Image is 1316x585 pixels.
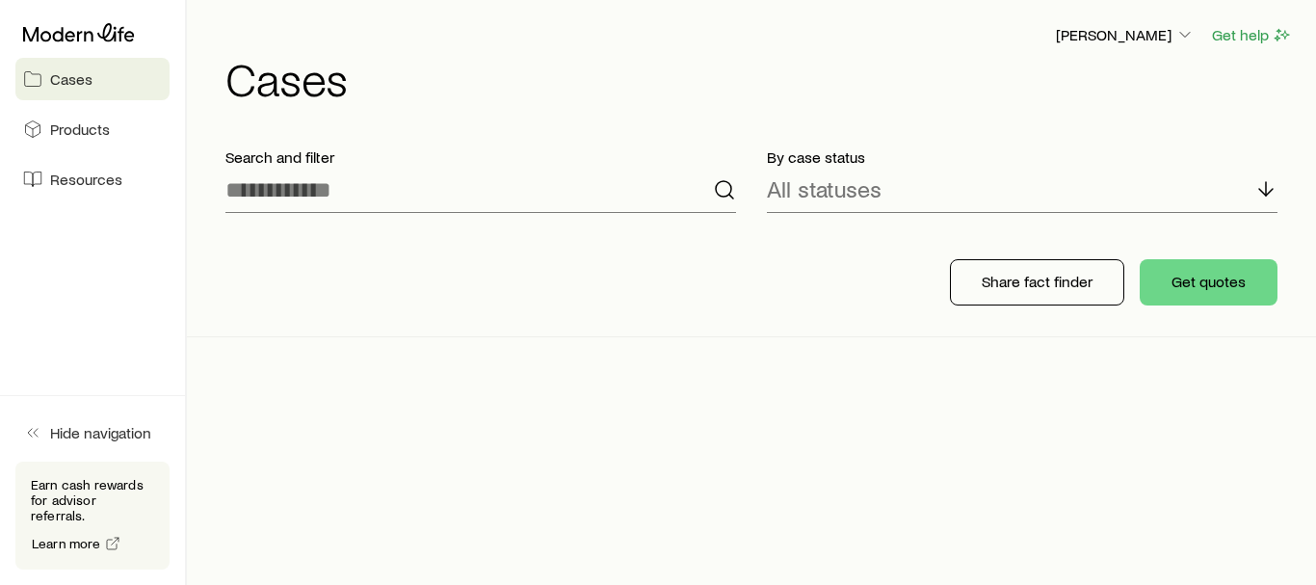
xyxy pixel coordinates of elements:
button: Hide navigation [15,412,170,454]
button: [PERSON_NAME] [1055,24,1196,47]
span: Cases [50,69,92,89]
p: Share fact finder [982,272,1092,291]
p: Search and filter [225,147,736,167]
button: Share fact finder [950,259,1124,306]
button: Get quotes [1140,259,1277,306]
a: Products [15,108,170,150]
p: All statuses [767,175,882,202]
span: Learn more [32,537,101,550]
button: Get help [1211,24,1293,46]
p: Earn cash rewards for advisor referrals. [31,477,154,523]
span: Resources [50,170,122,189]
h1: Cases [225,55,1293,101]
span: Hide navigation [50,423,151,442]
p: By case status [767,147,1277,167]
a: Resources [15,158,170,200]
div: Earn cash rewards for advisor referrals.Learn more [15,462,170,570]
a: Cases [15,58,170,100]
p: [PERSON_NAME] [1056,25,1195,44]
span: Products [50,120,110,139]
